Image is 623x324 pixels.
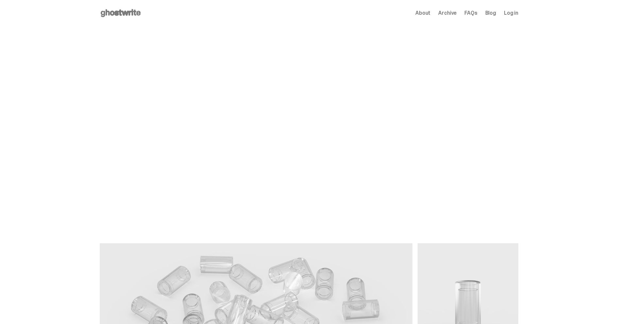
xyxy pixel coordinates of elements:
a: Archive [438,10,457,16]
a: FAQs [464,10,477,16]
a: Blog [485,10,496,16]
a: Log in [504,10,518,16]
a: About [415,10,430,16]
